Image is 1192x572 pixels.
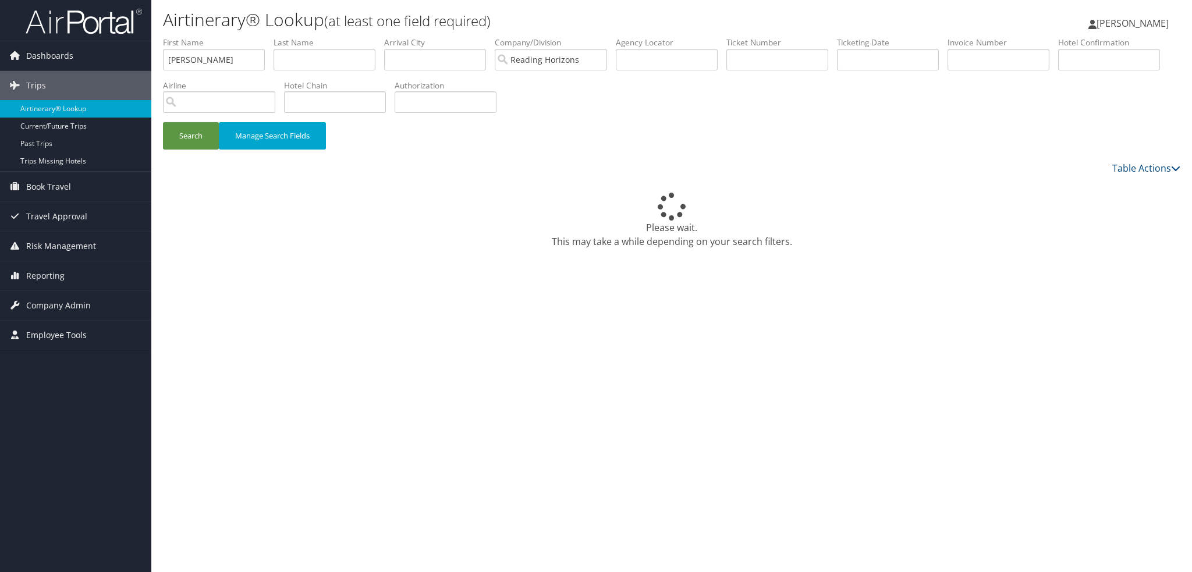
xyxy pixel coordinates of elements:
[1097,17,1169,30] span: [PERSON_NAME]
[26,41,73,70] span: Dashboards
[324,11,491,30] small: (at least one field required)
[26,71,46,100] span: Trips
[26,321,87,350] span: Employee Tools
[1112,162,1180,175] a: Table Actions
[26,202,87,231] span: Travel Approval
[948,37,1058,48] label: Invoice Number
[26,172,71,201] span: Book Travel
[163,8,841,32] h1: Airtinerary® Lookup
[495,37,616,48] label: Company/Division
[616,37,726,48] label: Agency Locator
[837,37,948,48] label: Ticketing Date
[384,37,495,48] label: Arrival City
[26,232,96,261] span: Risk Management
[274,37,384,48] label: Last Name
[1088,6,1180,41] a: [PERSON_NAME]
[26,291,91,320] span: Company Admin
[163,122,219,150] button: Search
[163,193,1180,248] div: Please wait. This may take a while depending on your search filters.
[1058,37,1169,48] label: Hotel Confirmation
[26,8,142,35] img: airportal-logo.png
[284,80,395,91] label: Hotel Chain
[726,37,837,48] label: Ticket Number
[163,80,284,91] label: Airline
[26,261,65,290] span: Reporting
[395,80,505,91] label: Authorization
[219,122,326,150] button: Manage Search Fields
[163,37,274,48] label: First Name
